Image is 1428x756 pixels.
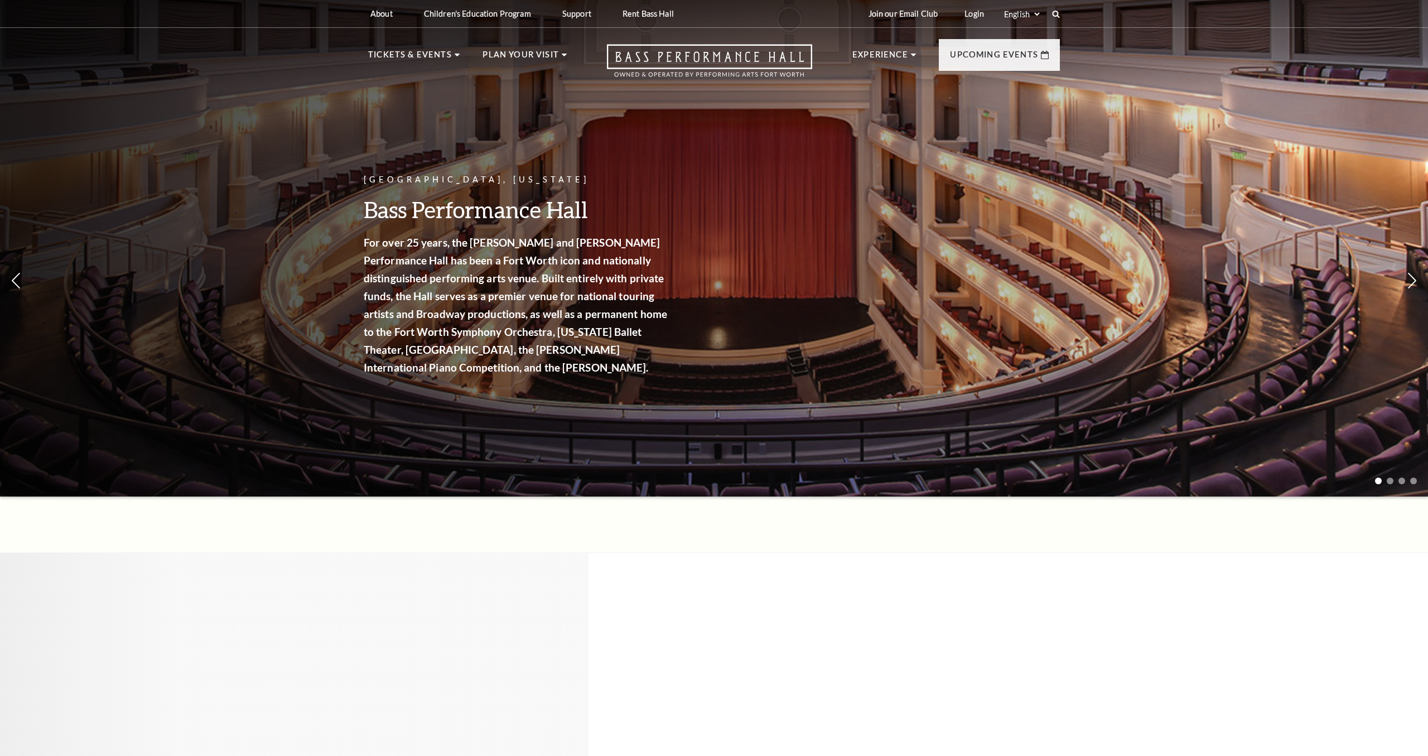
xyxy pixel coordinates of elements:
[1002,9,1041,20] select: Select:
[364,195,670,224] h3: Bass Performance Hall
[950,48,1038,68] p: Upcoming Events
[424,9,531,18] p: Children's Education Program
[562,9,591,18] p: Support
[483,48,559,68] p: Plan Your Visit
[623,9,674,18] p: Rent Bass Hall
[364,236,667,374] strong: For over 25 years, the [PERSON_NAME] and [PERSON_NAME] Performance Hall has been a Fort Worth ico...
[364,173,670,187] p: [GEOGRAPHIC_DATA], [US_STATE]
[368,48,452,68] p: Tickets & Events
[852,48,908,68] p: Experience
[370,9,393,18] p: About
